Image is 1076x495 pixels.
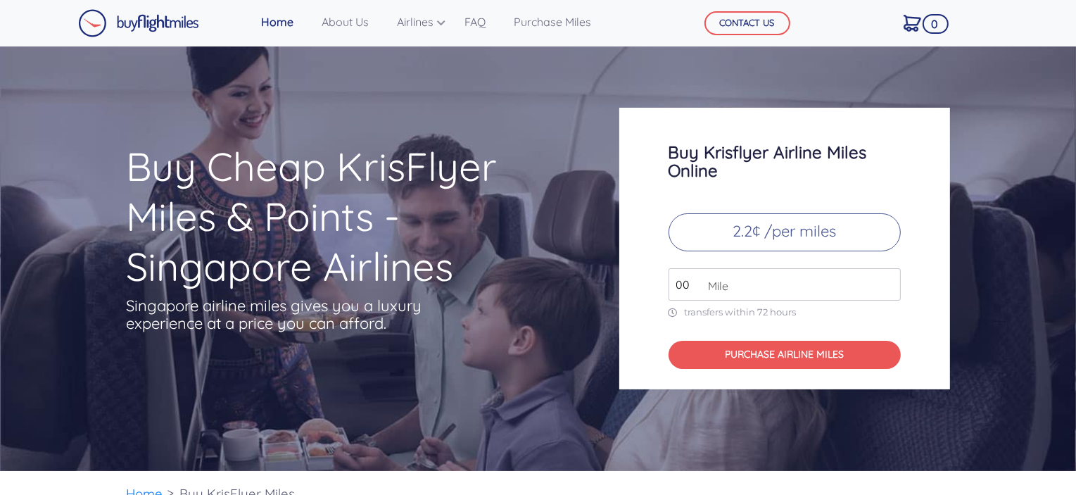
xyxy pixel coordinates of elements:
[255,8,299,36] a: Home
[701,277,728,294] span: Mile
[78,6,199,41] a: Buy Flight Miles Logo
[669,213,901,251] p: 2.2¢ /per miles
[127,142,564,292] h1: Buy Cheap KrisFlyer Miles & Points - Singapore Airlines
[127,297,443,332] p: Singapore airline miles gives you a luxury experience at a price you can afford.
[78,9,199,37] img: Buy Flight Miles Logo
[898,8,927,37] a: 0
[316,8,374,36] a: About Us
[669,306,901,318] p: transfers within 72 hours
[904,15,921,32] img: Cart
[669,143,901,180] h3: Buy Krisflyer Airline Miles Online
[459,8,491,36] a: FAQ
[508,8,597,36] a: Purchase Miles
[923,14,949,34] span: 0
[669,341,901,370] button: PURCHASE AIRLINE MILES
[391,8,442,36] a: Airlines
[704,11,790,35] button: CONTACT US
